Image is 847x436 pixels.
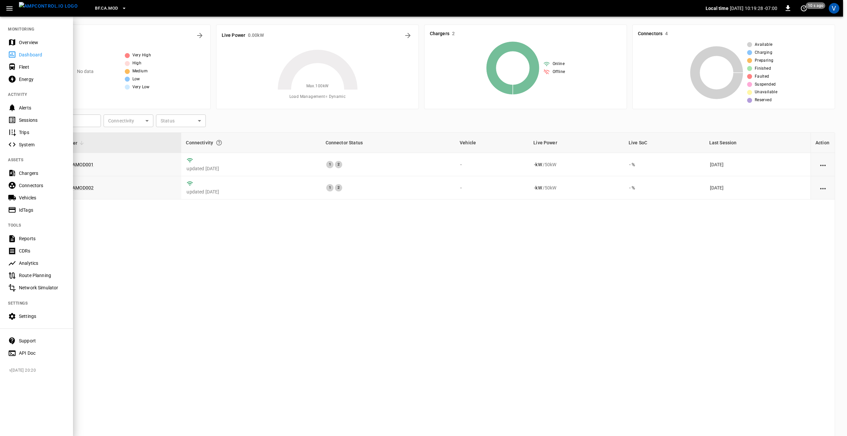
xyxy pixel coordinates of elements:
span: BF.CA.MOD [95,5,118,12]
div: Alerts [19,105,65,111]
div: Fleet [19,64,65,70]
div: Settings [19,313,65,320]
button: set refresh interval [799,3,809,14]
div: API Doc [19,350,65,356]
span: 10 s ago [806,2,825,9]
div: System [19,141,65,148]
div: Trips [19,129,65,136]
div: Network Simulator [19,284,65,291]
div: Energy [19,76,65,83]
div: Chargers [19,170,65,177]
div: Reports [19,235,65,242]
p: [DATE] 10:19:28 -07:00 [730,5,777,12]
div: profile-icon [829,3,839,14]
div: Analytics [19,260,65,266]
div: Sessions [19,117,65,123]
div: IdTags [19,207,65,213]
div: Support [19,337,65,344]
div: Vehicles [19,194,65,201]
div: Route Planning [19,272,65,279]
img: ampcontrol.io logo [19,2,78,10]
div: CDRs [19,248,65,254]
div: Overview [19,39,65,46]
div: Dashboard [19,51,65,58]
div: Connectors [19,182,65,189]
p: Local time [706,5,729,12]
span: v [DATE] 20:20 [9,367,68,374]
